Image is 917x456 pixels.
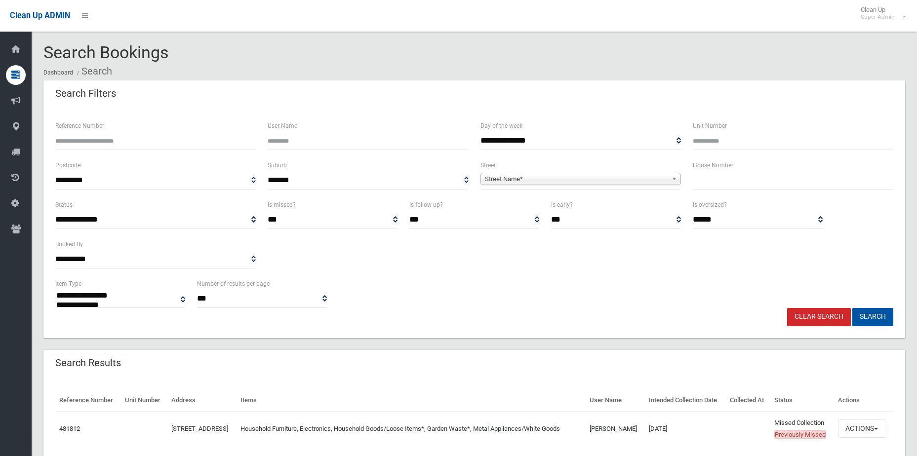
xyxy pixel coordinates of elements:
th: Items [237,389,586,412]
label: Item Type [55,278,81,289]
label: Booked By [55,239,83,250]
label: Is early? [551,199,573,210]
label: Suburb [268,160,287,171]
label: House Number [693,160,733,171]
small: Super Admin [861,13,895,21]
label: Is oversized? [693,199,727,210]
a: [STREET_ADDRESS] [171,425,228,432]
button: Actions [838,419,885,438]
th: Unit Number [121,389,167,412]
header: Search Filters [43,84,128,103]
button: Search [852,308,893,326]
th: Collected At [726,389,771,412]
span: Street Name* [485,173,668,185]
td: [PERSON_NAME] [586,412,644,446]
label: Is missed? [268,199,296,210]
li: Search [75,62,112,80]
label: Unit Number [693,120,727,131]
label: Day of the week [480,120,522,131]
label: Status [55,199,73,210]
th: User Name [586,389,644,412]
th: Status [770,389,834,412]
td: Missed Collection [770,412,834,446]
th: Intended Collection Date [645,389,726,412]
span: Clean Up [856,6,905,21]
th: Reference Number [55,389,121,412]
th: Address [167,389,237,412]
label: Is follow up? [409,199,443,210]
th: Actions [834,389,893,412]
label: Street [480,160,496,171]
span: Search Bookings [43,42,169,62]
a: Clear Search [787,308,851,326]
td: [DATE] [645,412,726,446]
label: Reference Number [55,120,104,131]
label: Postcode [55,160,80,171]
td: Household Furniture, Electronics, Household Goods/Loose Items*, Garden Waste*, Metal Appliances/W... [237,412,586,446]
span: Clean Up ADMIN [10,11,70,20]
span: Previously Missed [774,430,826,439]
a: Dashboard [43,69,73,76]
label: User Name [268,120,297,131]
header: Search Results [43,353,133,373]
a: 481812 [59,425,80,432]
label: Number of results per page [197,278,270,289]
